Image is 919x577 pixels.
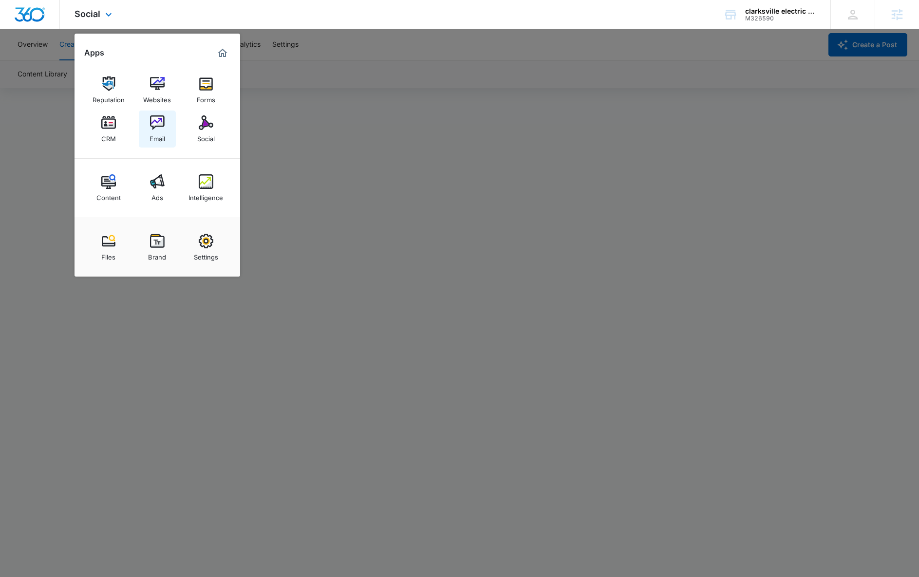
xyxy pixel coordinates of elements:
[139,229,176,266] a: Brand
[194,248,218,261] div: Settings
[745,7,816,15] div: account name
[101,248,115,261] div: Files
[215,45,230,61] a: Marketing 360® Dashboard
[90,169,127,206] a: Content
[188,229,225,266] a: Settings
[90,111,127,148] a: CRM
[75,9,100,19] span: Social
[139,111,176,148] a: Email
[188,72,225,109] a: Forms
[151,189,163,202] div: Ads
[188,169,225,206] a: Intelligence
[745,15,816,22] div: account id
[84,48,104,57] h2: Apps
[148,248,166,261] div: Brand
[139,169,176,206] a: Ads
[90,72,127,109] a: Reputation
[150,130,165,143] div: Email
[188,189,223,202] div: Intelligence
[197,130,215,143] div: Social
[197,91,215,104] div: Forms
[93,91,125,104] div: Reputation
[90,229,127,266] a: Files
[143,91,171,104] div: Websites
[139,72,176,109] a: Websites
[188,111,225,148] a: Social
[101,130,116,143] div: CRM
[96,189,121,202] div: Content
